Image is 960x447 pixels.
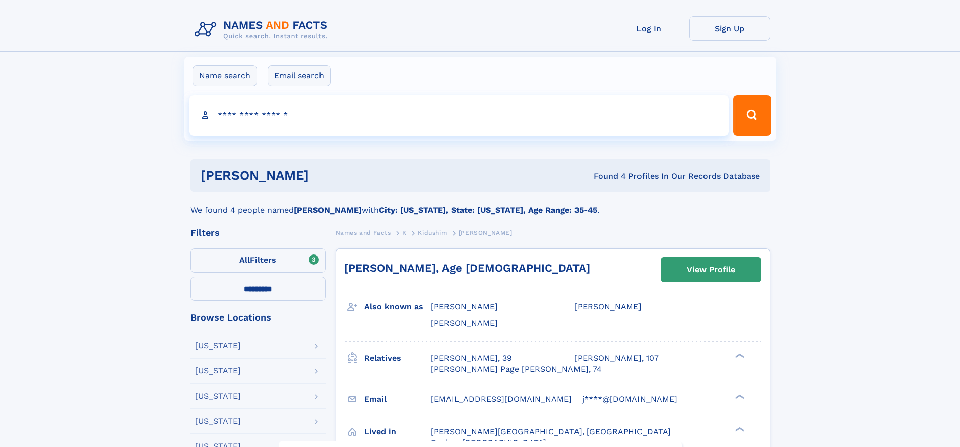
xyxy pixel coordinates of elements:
h3: Email [364,391,431,408]
span: K [402,229,407,236]
div: Found 4 Profiles In Our Records Database [451,171,760,182]
a: [PERSON_NAME], Age [DEMOGRAPHIC_DATA] [344,262,590,274]
h1: [PERSON_NAME] [201,169,452,182]
label: Filters [190,248,326,273]
a: Names and Facts [336,226,391,239]
div: [US_STATE] [195,392,241,400]
img: Logo Names and Facts [190,16,336,43]
span: [PERSON_NAME] [574,302,642,311]
div: ❯ [733,352,745,359]
div: [US_STATE] [195,367,241,375]
span: [PERSON_NAME] [459,229,513,236]
h3: Also known as [364,298,431,315]
label: Email search [268,65,331,86]
b: [PERSON_NAME] [294,205,362,215]
a: K [402,226,407,239]
span: [PERSON_NAME] [431,318,498,328]
div: We found 4 people named with . [190,192,770,216]
div: ❯ [733,426,745,432]
span: [PERSON_NAME][GEOGRAPHIC_DATA], [GEOGRAPHIC_DATA] [431,427,671,436]
a: Kidushim [418,226,447,239]
div: View Profile [687,258,735,281]
input: search input [189,95,729,136]
span: All [239,255,250,265]
div: [US_STATE] [195,417,241,425]
a: [PERSON_NAME], 107 [574,353,659,364]
a: Sign Up [689,16,770,41]
b: City: [US_STATE], State: [US_STATE], Age Range: 35-45 [379,205,597,215]
label: Name search [193,65,257,86]
span: Kidushim [418,229,447,236]
a: [PERSON_NAME] Page [PERSON_NAME], 74 [431,364,602,375]
a: View Profile [661,258,761,282]
a: [PERSON_NAME], 39 [431,353,512,364]
span: [EMAIL_ADDRESS][DOMAIN_NAME] [431,394,572,404]
div: Filters [190,228,326,237]
div: ❯ [733,393,745,400]
div: Browse Locations [190,313,326,322]
button: Search Button [733,95,771,136]
h3: Relatives [364,350,431,367]
h3: Lived in [364,423,431,440]
a: Log In [609,16,689,41]
div: [US_STATE] [195,342,241,350]
span: [PERSON_NAME] [431,302,498,311]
